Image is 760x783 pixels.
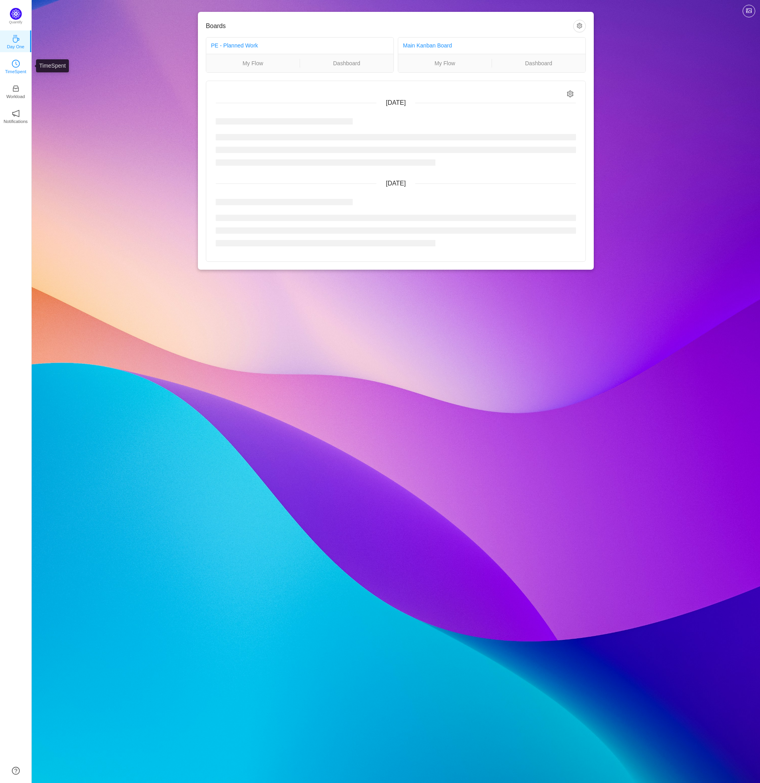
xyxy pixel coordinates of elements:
a: Dashboard [300,59,394,68]
button: icon: setting [573,20,586,32]
a: Main Kanban Board [403,42,452,49]
p: Day One [7,43,24,50]
span: [DATE] [386,99,406,106]
a: My Flow [206,59,300,68]
a: icon: clock-circleTimeSpent [12,62,20,70]
a: icon: question-circle [12,767,20,775]
a: icon: inboxWorkload [12,87,20,95]
span: [DATE] [386,180,406,187]
i: icon: notification [12,110,20,117]
i: icon: setting [567,91,574,97]
p: Workload [6,93,25,100]
i: icon: clock-circle [12,60,20,68]
h3: Boards [206,22,573,30]
a: Dashboard [492,59,586,68]
a: PE - Planned Work [211,42,258,49]
p: Notifications [4,118,28,125]
p: Quantify [9,20,23,25]
a: icon: coffeeDay One [12,37,20,45]
a: icon: notificationNotifications [12,112,20,120]
a: My Flow [398,59,492,68]
i: icon: coffee [12,35,20,43]
i: icon: inbox [12,85,20,93]
img: Quantify [10,8,22,20]
p: TimeSpent [5,68,27,75]
button: icon: picture [743,5,755,17]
